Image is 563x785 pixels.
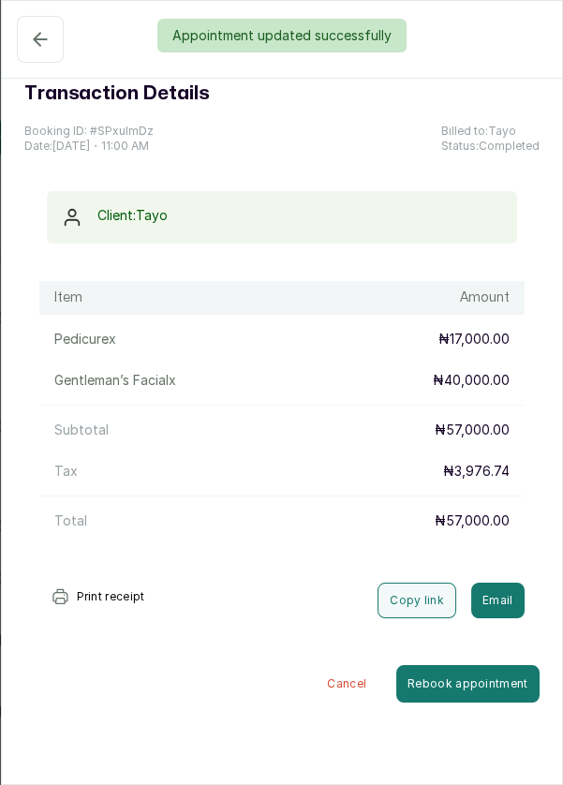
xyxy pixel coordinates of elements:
h1: Transaction Details [24,79,209,109]
p: ₦57,000.00 [435,421,510,439]
p: Billed to: Tayo [441,124,540,139]
p: Status: Completed [441,139,540,154]
button: Copy link [378,583,456,618]
p: ₦57,000.00 [435,511,510,530]
p: ₦40,000.00 [433,371,510,390]
h1: Amount [460,289,510,307]
p: ₦17,000.00 [438,330,510,348]
button: Email [471,583,525,618]
p: ₦3,976.74 [443,462,510,481]
p: Date: [DATE] ・ 11:00 AM [24,139,154,154]
p: Client: Tayo [97,206,502,225]
p: Subtotal [54,421,109,439]
p: Booking ID: # SPxulmDz [24,124,154,139]
p: Tax [54,462,78,481]
button: Print receipt [39,578,156,615]
button: Rebook appointment [396,665,539,703]
h1: Item [54,289,82,307]
p: Pedicure x [54,330,116,348]
p: Gentleman’s Facial x [54,371,176,390]
p: Appointment updated successfully [172,26,392,45]
button: Cancel [297,665,396,703]
p: Total [54,511,87,530]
